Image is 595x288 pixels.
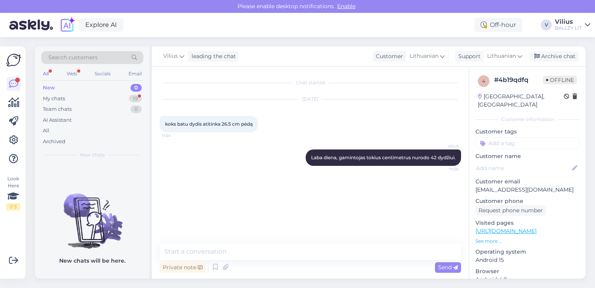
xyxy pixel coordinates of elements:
[6,175,20,210] div: Look Here
[43,138,65,146] div: Archived
[475,248,579,256] p: Operating system
[475,219,579,227] p: Visited pages
[475,205,546,216] div: Request phone number
[160,79,461,86] div: Chat started
[410,52,438,60] span: Lithuanian
[438,264,458,271] span: Send
[541,20,552,30] div: V
[65,69,79,79] div: Web
[475,186,579,194] p: [EMAIL_ADDRESS][DOMAIN_NAME]
[475,137,579,149] input: Add a tag
[430,143,459,149] span: Vilius
[6,203,20,210] div: 1 / 3
[475,256,579,264] p: Android 15
[163,52,178,60] span: Vilius
[59,17,76,33] img: explore-ai
[160,262,206,273] div: Private note
[335,3,358,10] span: Enable
[430,166,459,172] span: 17:20
[130,84,142,92] div: 0
[165,121,253,127] span: koks batu dydis atitinka 26.5 cm pėdą
[6,53,21,68] img: Askly Logo
[373,52,403,60] div: Customer
[311,155,456,160] span: Laba diena, gamintojas tokius centimetrus nurodo 42 dydžiui.
[474,18,522,32] div: Off-hour
[475,276,579,284] p: Android 4.0
[482,78,485,84] span: 4
[478,92,564,109] div: [GEOGRAPHIC_DATA], [GEOGRAPHIC_DATA]
[555,19,582,25] div: Vilius
[455,52,481,60] div: Support
[475,152,579,160] p: Customer name
[127,69,143,79] div: Email
[475,128,579,136] p: Customer tags
[475,178,579,186] p: Customer email
[475,116,579,123] div: Customer information
[43,127,49,135] div: All
[487,52,516,60] span: Lithuanian
[41,69,50,79] div: All
[494,75,543,85] div: # 4b19qdfq
[555,19,590,31] a: ViliusBALLZY LIT
[160,96,461,103] div: [DATE]
[43,116,72,124] div: AI Assistant
[476,164,570,172] input: Add name
[35,180,150,250] img: No chats
[43,84,55,92] div: New
[79,18,123,32] a: Explore AI
[475,197,579,205] p: Customer phone
[162,133,191,139] span: 11:54
[93,69,112,79] div: Socials
[475,228,537,235] a: [URL][DOMAIN_NAME]
[188,52,236,60] div: leading the chat
[555,25,582,31] div: BALLZY LIT
[129,95,142,103] div: 19
[530,51,579,62] div: Archive chat
[130,105,142,113] div: 0
[43,105,72,113] div: Team chats
[80,151,105,158] span: New chats
[59,257,125,265] p: New chats will be here.
[48,53,98,62] span: Search customers
[543,76,577,84] span: Offline
[475,238,579,245] p: See more ...
[475,267,579,276] p: Browser
[43,95,65,103] div: My chats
